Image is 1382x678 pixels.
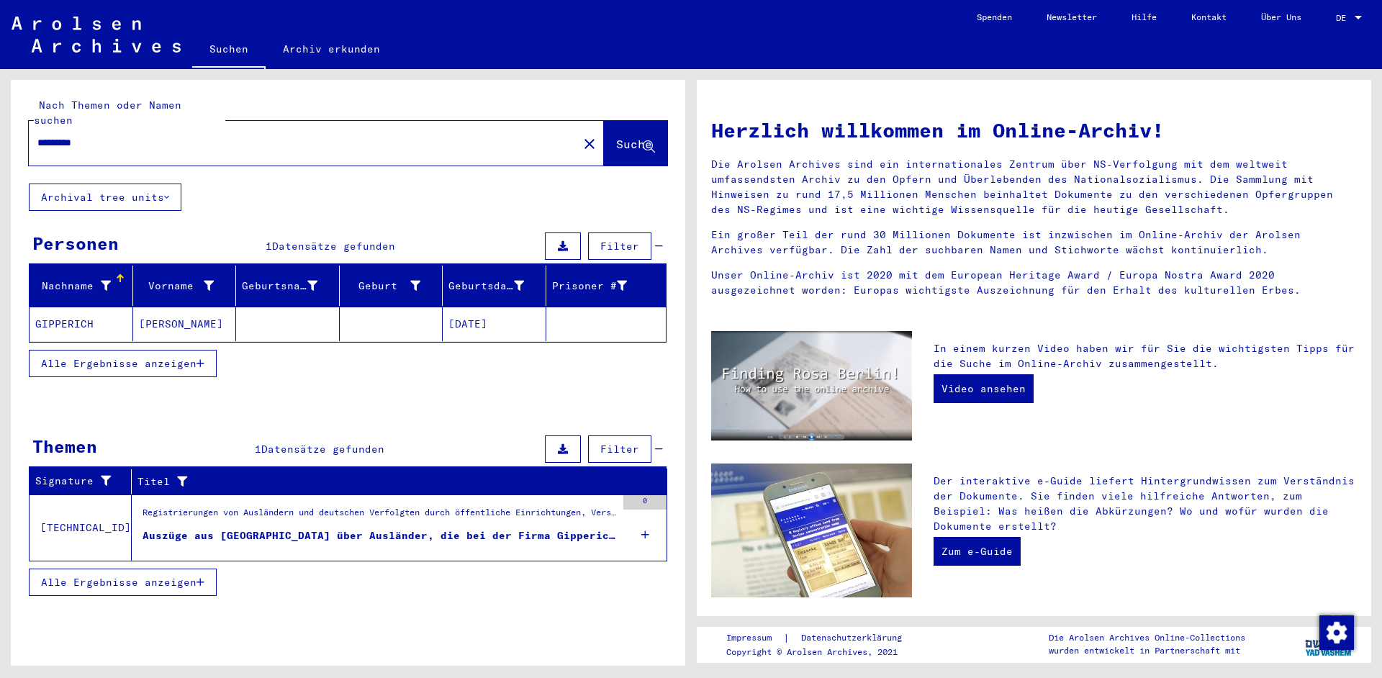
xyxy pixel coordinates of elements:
[29,569,217,596] button: Alle Ergebnisse anzeigen
[35,470,131,493] div: Signature
[266,32,397,66] a: Archiv erkunden
[30,494,132,561] td: [TECHNICAL_ID]
[266,240,272,253] span: 1
[261,443,384,456] span: Datensätze gefunden
[711,115,1357,145] h1: Herzlich willkommen im Online-Archiv!
[345,279,421,294] div: Geburt‏
[30,266,133,306] mat-header-cell: Nachname
[1336,13,1352,23] span: DE
[790,630,919,646] a: Datenschutzerklärung
[41,576,197,589] span: Alle Ergebnisse anzeigen
[581,135,598,153] mat-icon: close
[32,230,119,256] div: Personen
[711,227,1357,258] p: Ein großer Teil der rund 30 Millionen Dokumente ist inzwischen im Online-Archiv der Arolsen Archi...
[255,443,261,456] span: 1
[552,279,628,294] div: Prisoner #
[1319,615,1354,650] img: Zustimmung ändern
[34,99,181,127] mat-label: Nach Themen oder Namen suchen
[143,528,616,543] div: Auszüge aus [GEOGRAPHIC_DATA] über Ausländer, die bei der Firma Gipperich & Co. in Büchen beschäf...
[546,266,667,306] mat-header-cell: Prisoner #
[934,474,1357,534] p: Der interaktive e-Guide liefert Hintergrundwissen zum Verständnis der Dokumente. Sie finden viele...
[711,268,1357,298] p: Unser Online-Archiv ist 2020 mit dem European Heritage Award / Europa Nostra Award 2020 ausgezeic...
[588,232,651,260] button: Filter
[29,184,181,211] button: Archival tree units
[616,137,652,151] span: Suche
[552,274,649,297] div: Prisoner #
[934,374,1034,403] a: Video ansehen
[934,341,1357,371] p: In einem kurzen Video haben wir für Sie die wichtigsten Tipps für die Suche im Online-Archiv zusa...
[242,279,317,294] div: Geburtsname
[588,435,651,463] button: Filter
[133,266,237,306] mat-header-cell: Vorname
[623,495,667,510] div: 0
[35,279,111,294] div: Nachname
[192,32,266,69] a: Suchen
[32,433,97,459] div: Themen
[137,474,631,489] div: Titel
[711,331,912,440] img: video.jpg
[443,307,546,341] mat-cell: [DATE]
[272,240,395,253] span: Datensätze gefunden
[139,274,236,297] div: Vorname
[41,357,197,370] span: Alle Ergebnisse anzeigen
[1049,631,1245,644] p: Die Arolsen Archives Online-Collections
[340,266,443,306] mat-header-cell: Geburt‏
[726,630,919,646] div: |
[345,274,443,297] div: Geburt‏
[600,240,639,253] span: Filter
[1049,644,1245,657] p: wurden entwickelt in Partnerschaft mit
[35,474,113,489] div: Signature
[143,506,616,526] div: Registrierungen von Ausländern und deutschen Verfolgten durch öffentliche Einrichtungen, Versiche...
[448,279,524,294] div: Geburtsdatum
[137,470,649,493] div: Titel
[934,537,1021,566] a: Zum e-Guide
[35,274,132,297] div: Nachname
[726,646,919,659] p: Copyright © Arolsen Archives, 2021
[236,266,340,306] mat-header-cell: Geburtsname
[600,443,639,456] span: Filter
[133,307,237,341] mat-cell: [PERSON_NAME]
[30,307,133,341] mat-cell: GIPPERICH
[711,157,1357,217] p: Die Arolsen Archives sind ein internationales Zentrum über NS-Verfolgung mit dem weltweit umfasse...
[139,279,214,294] div: Vorname
[29,350,217,377] button: Alle Ergebnisse anzeigen
[242,274,339,297] div: Geburtsname
[12,17,181,53] img: Arolsen_neg.svg
[604,121,667,166] button: Suche
[726,630,783,646] a: Impressum
[711,464,912,597] img: eguide.jpg
[1302,626,1356,662] img: yv_logo.png
[443,266,546,306] mat-header-cell: Geburtsdatum
[448,274,546,297] div: Geburtsdatum
[575,129,604,158] button: Clear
